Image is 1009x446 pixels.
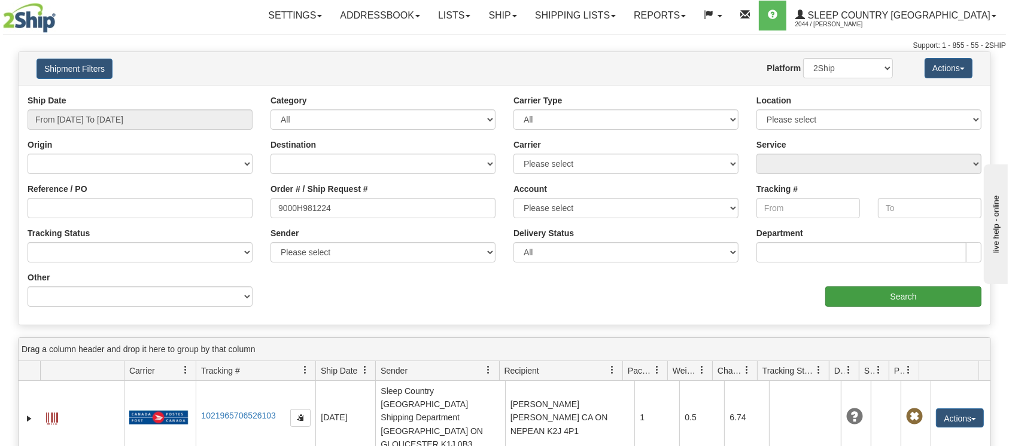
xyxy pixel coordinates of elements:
[868,360,889,380] a: Shipment Issues filter column settings
[737,360,757,380] a: Charge filter column settings
[809,360,829,380] a: Tracking Status filter column settings
[201,365,240,377] span: Tracking #
[762,365,815,377] span: Tracking Status
[513,94,562,106] label: Carrier Type
[981,162,1008,284] iframe: chat widget
[513,183,547,195] label: Account
[647,360,667,380] a: Packages filter column settings
[321,365,357,377] span: Ship Date
[175,360,196,380] a: Carrier filter column settings
[479,1,525,30] a: Ship
[381,365,408,377] span: Sender
[805,10,990,20] span: Sleep Country [GEOGRAPHIC_DATA]
[19,338,990,361] div: grid grouping header
[259,1,331,30] a: Settings
[878,198,981,218] input: To
[3,3,56,33] img: logo2044.jpg
[9,10,111,19] div: live help - online
[756,94,791,106] label: Location
[28,183,87,195] label: Reference / PO
[129,365,155,377] span: Carrier
[290,409,311,427] button: Copy to clipboard
[834,365,844,377] span: Delivery Status
[795,19,885,30] span: 2044 / [PERSON_NAME]
[271,94,307,106] label: Category
[37,59,113,79] button: Shipment Filters
[504,365,539,377] span: Recipient
[201,411,276,420] a: 1021965706526103
[513,139,541,151] label: Carrier
[864,365,874,377] span: Shipment Issues
[936,408,984,427] button: Actions
[756,198,860,218] input: From
[925,58,972,78] button: Actions
[906,408,923,425] span: Pickup Not Assigned
[28,94,66,106] label: Ship Date
[894,365,904,377] span: Pickup Status
[898,360,919,380] a: Pickup Status filter column settings
[271,139,316,151] label: Destination
[513,227,574,239] label: Delivery Status
[756,183,798,195] label: Tracking #
[625,1,695,30] a: Reports
[28,271,50,283] label: Other
[825,286,981,307] input: Search
[602,360,622,380] a: Recipient filter column settings
[129,410,188,425] img: 20 - Canada Post
[28,139,52,151] label: Origin
[429,1,479,30] a: Lists
[355,360,375,380] a: Ship Date filter column settings
[295,360,315,380] a: Tracking # filter column settings
[28,227,90,239] label: Tracking Status
[271,183,368,195] label: Order # / Ship Request #
[331,1,429,30] a: Addressbook
[767,62,801,74] label: Platform
[692,360,712,380] a: Weight filter column settings
[46,407,58,426] a: Label
[838,360,859,380] a: Delivery Status filter column settings
[23,413,35,424] a: Expand
[526,1,625,30] a: Shipping lists
[271,227,299,239] label: Sender
[673,365,698,377] span: Weight
[756,227,803,239] label: Department
[786,1,1005,30] a: Sleep Country [GEOGRAPHIC_DATA] 2044 / [PERSON_NAME]
[718,365,743,377] span: Charge
[479,360,499,380] a: Sender filter column settings
[756,139,786,151] label: Service
[628,365,653,377] span: Packages
[3,41,1006,51] div: Support: 1 - 855 - 55 - 2SHIP
[846,408,863,425] span: Unknown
